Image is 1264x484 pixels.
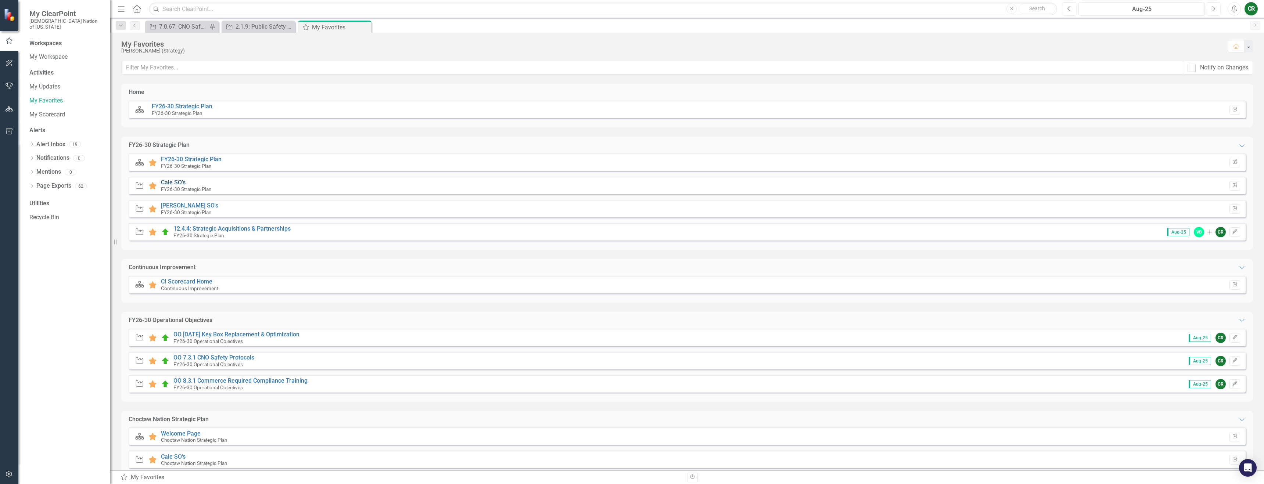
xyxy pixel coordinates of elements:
span: My ClearPoint [29,9,103,18]
div: My Favorites [121,40,1221,48]
a: FY26-30 Strategic Plan [152,103,212,110]
small: Continuous Improvement [161,285,218,291]
button: Search [1019,4,1055,14]
a: Welcome Page [161,430,201,437]
small: FY26-30 Strategic Plan [152,110,202,116]
a: My Favorites [29,97,103,105]
img: On Target [161,357,170,365]
a: 7.0.67: CNO Safety Protocols [147,22,208,31]
small: FY26-30 Operational Objectives [173,338,243,344]
span: Aug-25 [1189,380,1211,388]
div: VB [1194,227,1204,237]
div: 2.1.9: Public Safety Facilities [236,22,293,31]
input: Search ClearPoint... [149,3,1057,15]
div: My Favorites [312,23,370,32]
img: ClearPoint Strategy [4,8,17,21]
a: [PERSON_NAME] SO's [161,202,218,209]
small: Choctaw Nation Strategic Plan [161,460,227,466]
button: CR [1245,2,1258,15]
a: 12.4.4: Strategic Acquisitions & Partnerships [173,225,291,232]
div: Activities [29,69,103,77]
a: CI Scorecard Home [161,278,212,285]
div: 19 [69,141,81,148]
small: [DEMOGRAPHIC_DATA] Nation of [US_STATE] [29,18,103,30]
small: FY26-30 Strategic Plan [161,209,212,215]
div: Workspaces [29,39,62,48]
div: Aug-25 [1081,5,1202,14]
div: CR [1215,227,1226,237]
img: On Target [161,380,170,389]
a: Cale SO's [161,453,186,460]
div: CR [1215,333,1226,343]
a: My Updates [29,83,103,91]
input: Filter My Favorites... [121,61,1183,75]
small: FY26-30 Operational Objectives [173,361,243,367]
button: Set Home Page [1229,105,1240,115]
a: OO [DATE] Key Box Replacement & Optimization [173,331,299,338]
div: 0 [73,155,85,161]
div: Notify on Changes [1200,64,1248,72]
a: Recycle Bin [29,213,103,222]
div: Home [129,88,144,97]
div: 62 [75,183,87,189]
div: [PERSON_NAME] (Strategy) [121,48,1221,54]
img: On Target [161,333,170,342]
div: Open Intercom Messenger [1239,459,1257,477]
a: My Workspace [29,53,103,61]
button: Aug-25 [1078,2,1205,15]
small: Choctaw Nation Strategic Plan [161,437,227,443]
a: Mentions [36,168,61,176]
small: FY26-30 Operational Objectives [173,384,243,390]
div: CR [1215,356,1226,366]
small: FY26-30 Strategic Plan [161,163,212,169]
div: Alerts [29,126,103,135]
a: OO 7.3.1 CNO Safety Protocols [173,354,254,361]
div: Continuous Improvement [129,263,195,272]
a: 2.1.9: Public Safety Facilities [223,22,293,31]
a: FY26-30 Strategic Plan [161,156,222,163]
div: Choctaw Nation Strategic Plan [129,415,209,424]
div: FY26-30 Strategic Plan [129,141,190,149]
a: OO 8.3.1 Commerce Required Compliance Training [173,377,308,384]
small: FY26-30 Strategic Plan [161,186,212,192]
div: 7.0.67: CNO Safety Protocols [159,22,208,31]
span: Aug-25 [1167,228,1189,236]
img: On Target [161,228,170,236]
a: Notifications [36,154,69,162]
a: My Scorecard [29,111,103,119]
a: Alert Inbox [36,140,65,149]
div: Utilities [29,199,103,208]
div: My Favorites [121,473,682,482]
small: FY26-30 Strategic Plan [173,232,224,238]
span: Aug-25 [1189,334,1211,342]
div: CR [1215,379,1226,389]
span: Search [1029,6,1045,11]
a: Page Exports [36,182,71,190]
a: Cale SO's [161,179,186,186]
div: FY26-30 Operational Objectives [129,316,212,325]
div: 0 [65,169,76,175]
span: Aug-25 [1189,357,1211,365]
